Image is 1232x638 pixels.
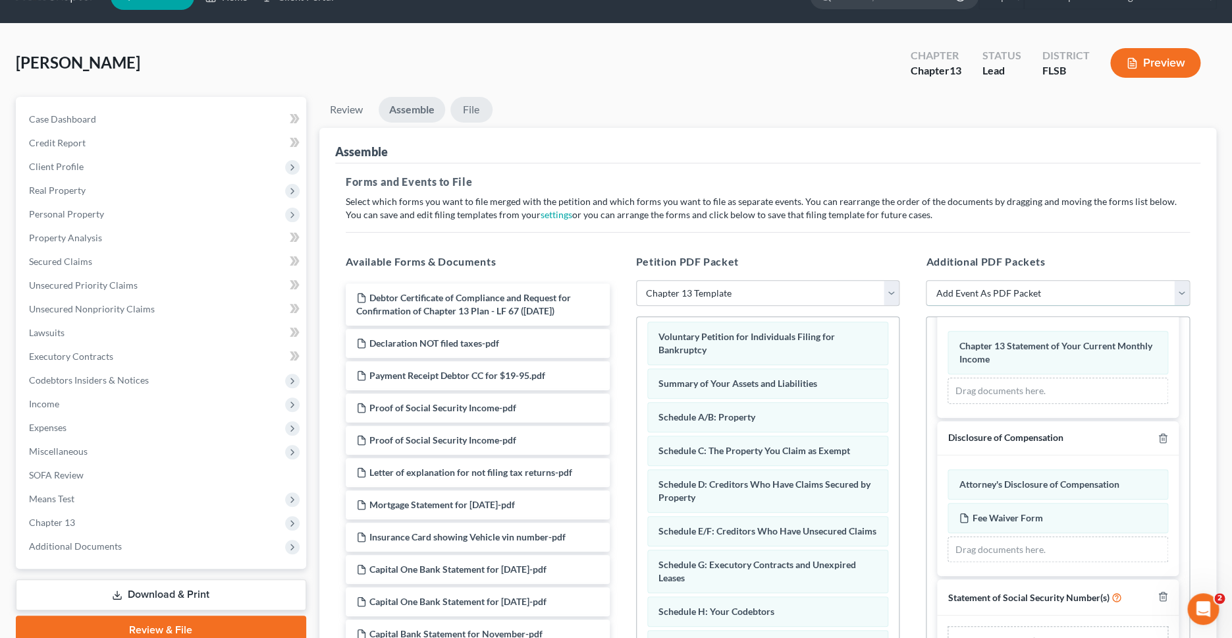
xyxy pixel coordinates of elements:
span: Payment Receipt Debtor CC for $19-95.pdf [369,370,545,381]
a: Credit Report [18,131,306,155]
div: Drag documents here. [948,536,1168,563]
a: Download & Print [16,579,306,610]
a: settings [541,209,572,220]
span: Expenses [29,422,67,433]
span: Additional Documents [29,540,122,552]
span: Lawsuits [29,327,65,338]
a: Review [319,97,373,123]
span: Case Dashboard [29,113,96,125]
iframe: Intercom live chat [1187,593,1219,625]
div: Lead [982,63,1021,78]
span: Schedule C: The Property You Claim as Exempt [658,445,850,456]
span: Fee Waiver Form [972,512,1042,523]
span: Petition PDF Packet [636,255,739,268]
span: Insurance Card showing Vehicle vin number-pdf [369,531,566,542]
span: Income [29,398,59,409]
h5: Additional PDF Packets [926,254,1190,270]
span: Client Profile [29,161,84,172]
span: 2 [1214,593,1225,604]
span: Schedule E/F: Creditors Who Have Unsecured Claims [658,525,876,536]
span: Property Analysis [29,232,102,243]
div: Status [982,48,1021,63]
a: Lawsuits [18,321,306,345]
h5: Available Forms & Documents [346,254,610,270]
span: Miscellaneous [29,446,88,457]
span: Disclosure of Compensation [948,432,1063,443]
div: Assemble [335,144,388,159]
h5: Forms and Events to File [346,174,1190,190]
span: Unsecured Nonpriority Claims [29,303,155,314]
span: Mortgage Statement for [DATE]-pdf [369,499,515,510]
span: Chapter 13 Statement of Your Current Monthly Income [959,340,1152,364]
a: Secured Claims [18,250,306,274]
p: Select which forms you want to file merged with the petition and which forms you want to file as ... [346,195,1190,221]
span: Capital One Bank Statement for [DATE]-pdf [369,596,547,607]
span: Summary of Your Assets and Liabilities [658,378,817,389]
span: Proof of Social Security Income-pdf [369,402,516,413]
span: Schedule G: Executory Contracts and Unexpired Leases [658,559,856,583]
span: Credit Report [29,137,86,148]
span: Codebtors Insiders & Notices [29,374,149,386]
a: SOFA Review [18,463,306,487]
a: File [450,97,493,123]
span: Schedule D: Creditors Who Have Claims Secured by Property [658,478,870,503]
span: Unsecured Priority Claims [29,279,138,291]
div: Chapter [910,63,961,78]
span: Real Property [29,185,86,196]
span: Statement of Social Security Number(s) [948,592,1109,603]
div: District [1042,48,1089,63]
span: Voluntary Petition for Individuals Filing for Bankruptcy [658,331,835,355]
span: [PERSON_NAME] [16,53,140,72]
div: Drag documents here. [948,378,1168,404]
a: Unsecured Nonpriority Claims [18,297,306,321]
a: Assemble [379,97,445,123]
a: Property Analysis [18,226,306,250]
span: Means Test [29,493,74,504]
span: Schedule A/B: Property [658,411,755,422]
span: Executory Contracts [29,351,113,362]
a: Unsecured Priority Claims [18,274,306,297]
span: Schedule H: Your Codebtors [658,606,774,617]
div: FLSB [1042,63,1089,78]
span: Debtor Certificate of Compliance and Request for Confirmation of Chapter 13 Plan - LF 67 ([DATE]) [356,292,571,316]
span: Chapter 13 [29,517,75,528]
span: Proof of Social Security Income-pdf [369,434,516,446]
a: Case Dashboard [18,107,306,131]
span: Secured Claims [29,256,92,267]
span: Attorney's Disclosure of Compensation [959,478,1119,490]
span: Letter of explanation for not filing tax returns-pdf [369,467,572,478]
a: Executory Contracts [18,345,306,368]
span: Declaration NOT filed taxes-pdf [369,337,499,349]
div: Chapter [910,48,961,63]
span: SOFA Review [29,469,84,480]
button: Preview [1110,48,1200,78]
span: Personal Property [29,208,104,219]
span: Capital One Bank Statement for [DATE]-pdf [369,564,547,575]
span: 13 [949,64,961,76]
